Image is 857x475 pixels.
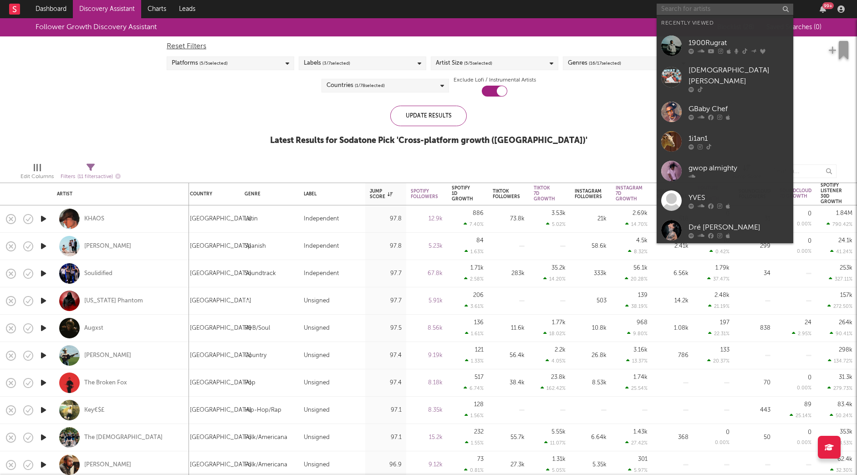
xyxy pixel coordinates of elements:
[552,456,566,462] div: 1.31k
[84,406,105,414] a: Key€$£
[493,214,525,225] div: 73.8k
[245,432,287,443] div: Folk/Americana
[766,24,821,31] span: Saved Searches
[657,323,689,334] div: 1.08k
[543,331,566,337] div: 18.02 %
[322,58,350,69] span: ( 3 / 7 selected)
[84,324,103,332] a: Augxst
[190,191,231,197] div: Country
[657,61,793,97] a: [DEMOGRAPHIC_DATA][PERSON_NAME]
[627,331,648,337] div: 9.80 %
[830,249,852,255] div: 41.24 %
[821,183,842,204] div: Spotify Listener 30D Growth
[792,331,811,337] div: 2.95 %
[638,456,648,462] div: 301
[575,378,607,388] div: 8.53k
[304,58,350,69] div: Labels
[575,432,607,443] div: 6.64k
[657,31,793,61] a: 1900Rugrat
[464,249,484,255] div: 1.63 %
[616,185,643,202] div: Instagram 7D Growth
[304,350,330,361] div: Unsigned
[245,350,266,361] div: Country
[493,323,525,334] div: 11.6k
[707,358,729,364] div: 20.37 %
[689,163,789,174] div: gwop almighty
[199,58,228,69] span: ( 5 / 5 selected)
[84,215,104,223] a: KHAOS
[657,127,793,156] a: 1i1an1
[625,440,648,446] div: 27.42 %
[797,222,811,227] div: 0.00 %
[370,296,402,306] div: 97.7
[84,242,131,250] div: [PERSON_NAME]
[411,296,443,306] div: 5.91k
[575,323,607,334] div: 10.8k
[633,210,648,216] div: 2.69k
[657,268,689,279] div: 6.56k
[245,460,287,470] div: Folk/Americana
[20,171,54,182] div: Edit Columns
[625,276,648,282] div: 20.28 %
[465,358,484,364] div: 1.33 %
[370,432,402,443] div: 97.1
[84,434,163,442] a: The [DEMOGRAPHIC_DATA]
[739,405,770,416] div: 443
[390,106,467,126] div: Update Results
[575,214,607,225] div: 21k
[84,379,127,387] a: The Broken Fox
[826,221,852,227] div: 790.42 %
[575,268,607,279] div: 333k
[190,214,251,225] div: [GEOGRAPHIC_DATA]
[637,320,648,326] div: 968
[739,323,770,334] div: 838
[661,18,789,29] div: Recently Viewed
[464,276,484,282] div: 2.58 %
[708,331,729,337] div: 22.31 %
[739,432,770,443] div: 50
[768,164,837,178] input: Search...
[633,347,648,353] div: 3.16k
[190,432,251,443] div: [GEOGRAPHIC_DATA]
[172,58,228,69] div: Platforms
[689,37,789,48] div: 1900Rugrat
[828,358,852,364] div: 134.72 %
[709,249,729,255] div: 0.42 %
[546,358,566,364] div: 4.05 %
[464,413,484,419] div: 1.56 %
[411,323,443,334] div: 8.56k
[628,249,648,255] div: 8.32 %
[633,265,648,271] div: 56.1k
[780,188,811,199] div: Soundcloud 7D Growth
[827,385,852,391] div: 279.73 %
[370,350,402,361] div: 97.4
[625,303,648,309] div: 38.19 %
[475,347,484,353] div: 121
[245,323,270,334] div: R&B/Soul
[633,429,648,435] div: 1.43k
[628,467,648,473] div: 5.97 %
[822,2,834,9] div: 99 +
[714,292,729,298] div: 2.48k
[551,429,566,435] div: 5.55k
[411,241,443,252] div: 5.23k
[270,135,587,146] div: Latest Results for Sodatone Pick ' Cross-platform growth ([GEOGRAPHIC_DATA]) '
[304,268,339,279] div: Independent
[543,276,566,282] div: 14.20 %
[190,405,251,416] div: [GEOGRAPHIC_DATA]
[708,303,729,309] div: 21.19 %
[411,378,443,388] div: 8.18k
[304,323,330,334] div: Unsigned
[575,460,607,470] div: 5.35k
[830,467,852,473] div: 32.30 %
[493,432,525,443] div: 55.7k
[657,241,689,252] div: 2.41k
[839,320,852,326] div: 264k
[411,405,443,416] div: 8.35k
[689,103,789,114] div: GBaby Chef
[838,238,852,244] div: 24.1k
[36,22,157,33] div: Follower Growth Discovery Assistant
[657,97,793,127] a: GBaby Chef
